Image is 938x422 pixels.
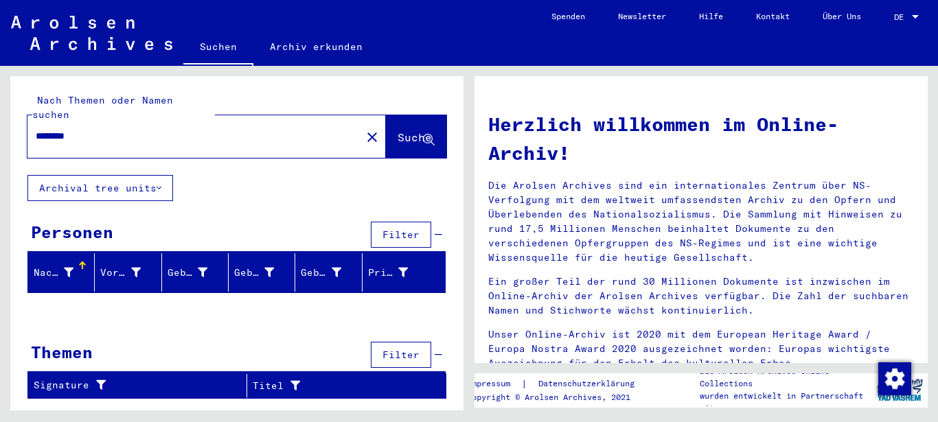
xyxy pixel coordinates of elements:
p: Ein großer Teil der rund 30 Millionen Dokumente ist inzwischen im Online-Archiv der Arolsen Archi... [488,274,914,318]
span: DE [894,12,909,22]
mat-header-cell: Prisoner # [363,253,445,292]
div: Geburt‏ [234,266,274,280]
mat-header-cell: Geburt‏ [229,253,295,292]
span: Suche [398,130,432,144]
div: Titel [253,379,412,393]
div: Geburtsdatum [301,266,341,280]
a: Impressum [467,377,521,391]
mat-label: Nach Themen oder Namen suchen [32,94,173,121]
div: Geburtsdatum [301,261,361,283]
img: Zustimmung ändern [878,362,911,395]
div: Zustimmung ändern [878,362,911,395]
a: Suchen [183,30,253,66]
div: Geburt‏ [234,261,295,283]
button: Archival tree units [27,175,173,201]
img: Arolsen_neg.svg [11,16,172,50]
span: Filter [382,228,420,241]
div: Nachname [34,266,73,280]
mat-header-cell: Geburtsname [162,253,229,292]
div: | [467,377,651,391]
div: Signature [34,378,229,392]
div: Geburtsname [168,261,228,283]
p: Die Arolsen Archives Online-Collections [700,365,871,390]
div: Nachname [34,261,94,283]
button: Filter [371,342,431,368]
mat-header-cell: Vorname [95,253,161,292]
span: Filter [382,349,420,361]
div: Prisoner # [368,266,408,280]
a: Datenschutzerklärung [527,377,651,391]
img: yv_logo.png [874,373,926,407]
div: Geburtsname [168,266,207,280]
p: Die Arolsen Archives sind ein internationales Zentrum über NS-Verfolgung mit dem weltweit umfasse... [488,178,914,265]
p: wurden entwickelt in Partnerschaft mit [700,390,871,414]
div: Personen [31,220,113,244]
mat-icon: close [364,129,380,145]
div: Vorname [100,266,140,280]
mat-header-cell: Geburtsdatum [295,253,362,292]
p: Unser Online-Archiv ist 2020 mit dem European Heritage Award / Europa Nostra Award 2020 ausgezeic... [488,327,914,371]
button: Suche [386,115,446,158]
mat-header-cell: Nachname [28,253,95,292]
a: Archiv erkunden [253,30,379,63]
div: Titel [253,375,429,397]
p: Copyright © Arolsen Archives, 2021 [467,391,651,403]
div: Themen [31,340,93,364]
div: Vorname [100,261,161,283]
div: Prisoner # [368,261,428,283]
button: Filter [371,222,431,248]
div: Signature [34,375,247,397]
button: Clear [358,123,386,150]
h1: Herzlich willkommen im Online-Archiv! [488,110,914,167]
